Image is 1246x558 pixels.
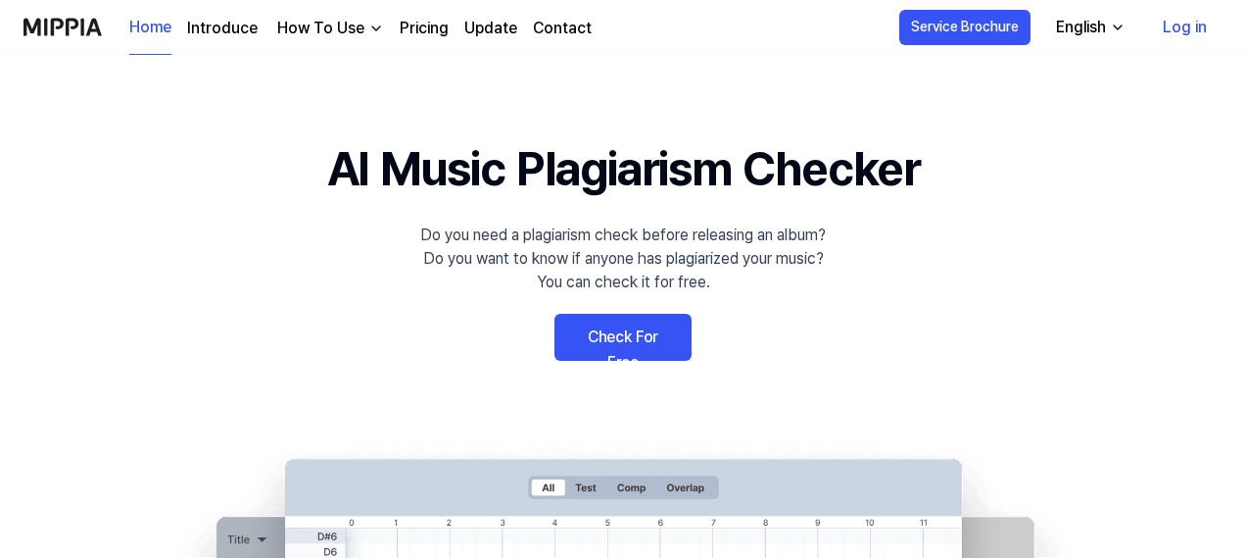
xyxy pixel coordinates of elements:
[533,17,592,40] a: Contact
[327,133,920,204] h1: AI Music Plagiarism Checker
[400,17,449,40] a: Pricing
[129,1,171,55] a: Home
[420,224,826,294] div: Do you need a plagiarism check before releasing an album? Do you want to know if anyone has plagi...
[464,17,517,40] a: Update
[1040,8,1137,47] button: English
[368,21,384,36] img: down
[187,17,258,40] a: Introduce
[554,314,692,361] a: Check For Free
[1052,16,1110,39] div: English
[273,17,368,40] div: How To Use
[899,10,1030,45] button: Service Brochure
[273,17,384,40] button: How To Use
